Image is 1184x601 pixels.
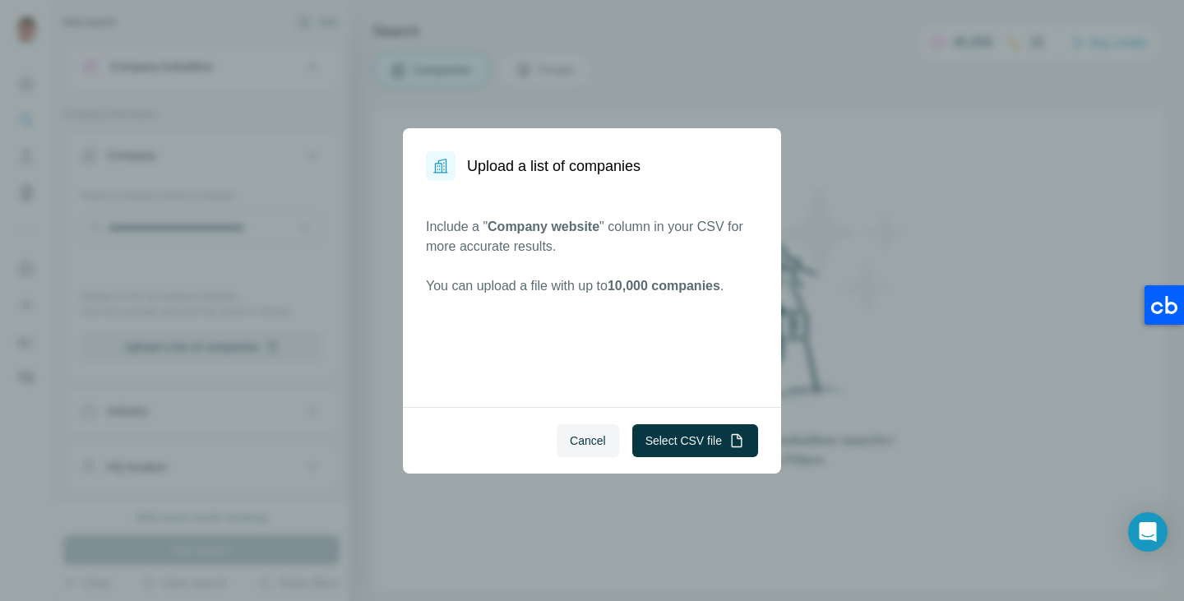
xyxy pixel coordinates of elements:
p: Include a " " column in your CSV for more accurate results. [426,217,758,257]
h1: Upload a list of companies [467,155,641,178]
span: 10,000 companies [608,279,720,293]
div: Open Intercom Messenger [1128,512,1168,552]
span: Cancel [570,432,606,449]
button: Select CSV file [632,424,758,457]
p: You can upload a file with up to . [426,276,758,296]
span: Company website [488,220,599,233]
button: Cancel [557,424,619,457]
